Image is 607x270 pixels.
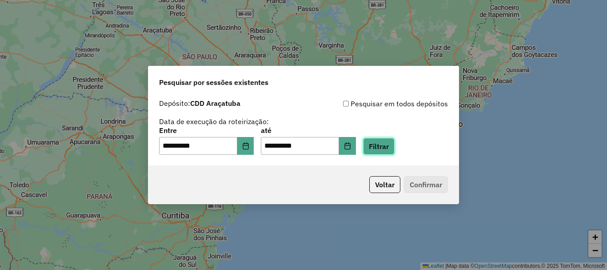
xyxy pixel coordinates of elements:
[159,77,268,88] span: Pesquisar por sessões existentes
[369,176,400,193] button: Voltar
[303,98,448,109] div: Pesquisar em todos depósitos
[363,138,395,155] button: Filtrar
[159,116,269,127] label: Data de execução da roteirização:
[237,137,254,155] button: Choose Date
[159,98,240,109] label: Depósito:
[339,137,356,155] button: Choose Date
[159,125,254,136] label: Entre
[261,125,355,136] label: até
[190,99,240,108] strong: CDD Araçatuba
